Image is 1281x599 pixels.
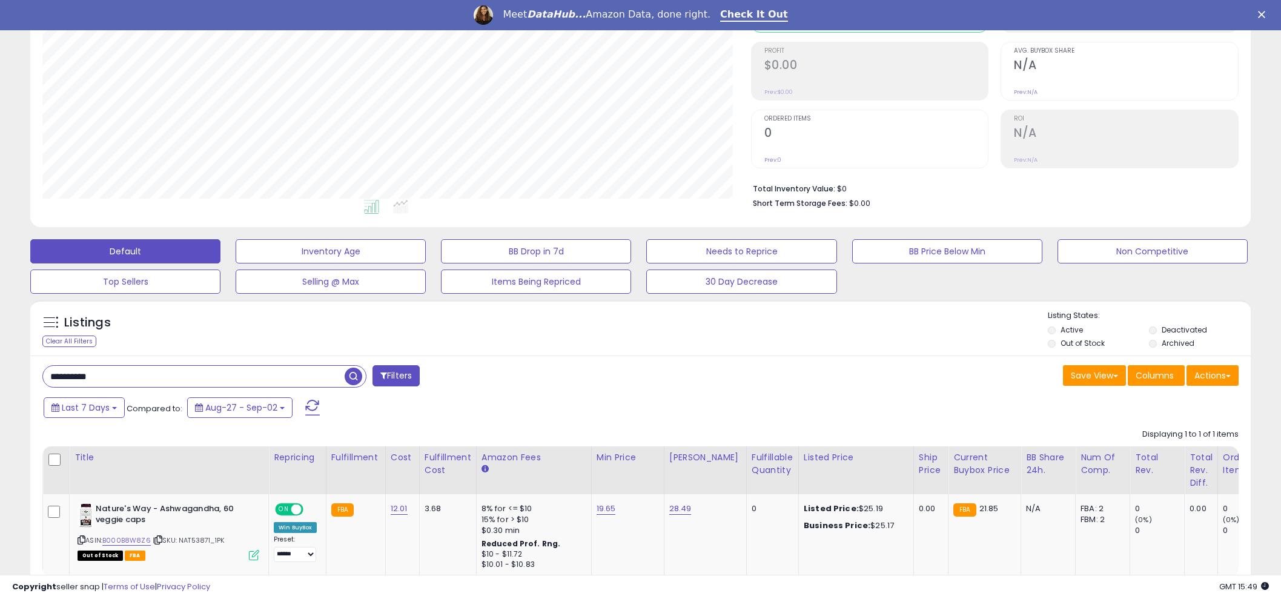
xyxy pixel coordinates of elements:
[764,48,988,55] span: Profit
[1014,156,1038,164] small: Prev: N/A
[646,239,836,263] button: Needs to Reprice
[1061,325,1083,335] label: Active
[804,503,904,514] div: $25.19
[1190,503,1208,514] div: 0.00
[104,581,155,592] a: Terms of Use
[1135,515,1152,525] small: (0%)
[482,514,582,525] div: 15% for > $10
[153,535,224,545] span: | SKU: NAT53871_1PK
[482,464,489,475] small: Amazon Fees.
[1014,48,1238,55] span: Avg. Buybox Share
[752,503,789,514] div: 0
[764,88,793,96] small: Prev: $0.00
[1162,338,1194,348] label: Archived
[127,403,182,414] span: Compared to:
[804,503,859,514] b: Listed Price:
[482,525,582,536] div: $0.30 min
[1014,88,1038,96] small: Prev: N/A
[1223,515,1240,525] small: (0%)
[74,451,263,464] div: Title
[331,451,380,464] div: Fulfillment
[953,503,976,517] small: FBA
[102,535,151,546] a: B000B8W8Z6
[753,198,847,208] b: Short Term Storage Fees:
[78,551,123,561] span: All listings that are currently out of stock and unavailable for purchase on Amazon
[64,314,111,331] h5: Listings
[62,402,110,414] span: Last 7 Days
[669,451,741,464] div: [PERSON_NAME]
[720,8,788,22] a: Check It Out
[1190,451,1213,489] div: Total Rev. Diff.
[1223,451,1267,477] div: Ordered Items
[157,581,210,592] a: Privacy Policy
[597,503,616,515] a: 19.65
[597,451,659,464] div: Min Price
[1058,239,1248,263] button: Non Competitive
[482,451,586,464] div: Amazon Fees
[96,503,243,529] b: Nature's Way - Ashwagandha, 60 veggie caps
[804,451,909,464] div: Listed Price
[1014,116,1238,122] span: ROI
[1026,451,1070,477] div: BB Share 24h.
[1219,581,1269,592] span: 2025-09-10 15:49 GMT
[1135,503,1184,514] div: 0
[482,549,582,560] div: $10 - $11.72
[1014,58,1238,74] h2: N/A
[1063,365,1126,386] button: Save View
[274,535,317,562] div: Preset:
[274,522,317,533] div: Win BuyBox
[849,197,870,209] span: $0.00
[391,451,414,464] div: Cost
[1128,365,1185,386] button: Columns
[425,451,471,477] div: Fulfillment Cost
[919,503,939,514] div: 0.00
[764,156,781,164] small: Prev: 0
[44,397,125,418] button: Last 7 Days
[42,336,96,347] div: Clear All Filters
[764,126,988,142] h2: 0
[804,520,904,531] div: $25.17
[482,538,561,549] b: Reduced Prof. Rng.
[1014,126,1238,142] h2: N/A
[78,503,93,528] img: 410++1hGyHL._SL40_.jpg
[482,503,582,514] div: 8% for <= $10
[1136,369,1174,382] span: Columns
[1081,451,1125,477] div: Num of Comp.
[1081,514,1120,525] div: FBM: 2
[1223,503,1272,514] div: 0
[764,58,988,74] h2: $0.00
[527,8,586,20] i: DataHub...
[919,451,943,477] div: Ship Price
[804,520,870,531] b: Business Price:
[441,270,631,294] button: Items Being Repriced
[753,184,835,194] b: Total Inventory Value:
[852,239,1042,263] button: BB Price Below Min
[274,451,321,464] div: Repricing
[187,397,293,418] button: Aug-27 - Sep-02
[1187,365,1239,386] button: Actions
[331,503,354,517] small: FBA
[1048,310,1251,322] p: Listing States:
[441,239,631,263] button: BB Drop in 7d
[1026,503,1066,514] div: N/A
[78,503,259,560] div: ASIN:
[1135,451,1179,477] div: Total Rev.
[372,365,420,386] button: Filters
[30,270,220,294] button: Top Sellers
[236,270,426,294] button: Selling @ Max
[669,503,692,515] a: 28.49
[1162,325,1207,335] label: Deactivated
[1135,525,1184,536] div: 0
[12,581,210,593] div: seller snap | |
[503,8,710,21] div: Meet Amazon Data, done right.
[302,504,321,514] span: OFF
[425,503,467,514] div: 3.68
[1142,429,1239,440] div: Displaying 1 to 1 of 1 items
[953,451,1016,477] div: Current Buybox Price
[753,180,1230,195] li: $0
[391,503,408,515] a: 12.01
[1061,338,1105,348] label: Out of Stock
[1258,11,1270,18] div: Close
[205,402,277,414] span: Aug-27 - Sep-02
[125,551,145,561] span: FBA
